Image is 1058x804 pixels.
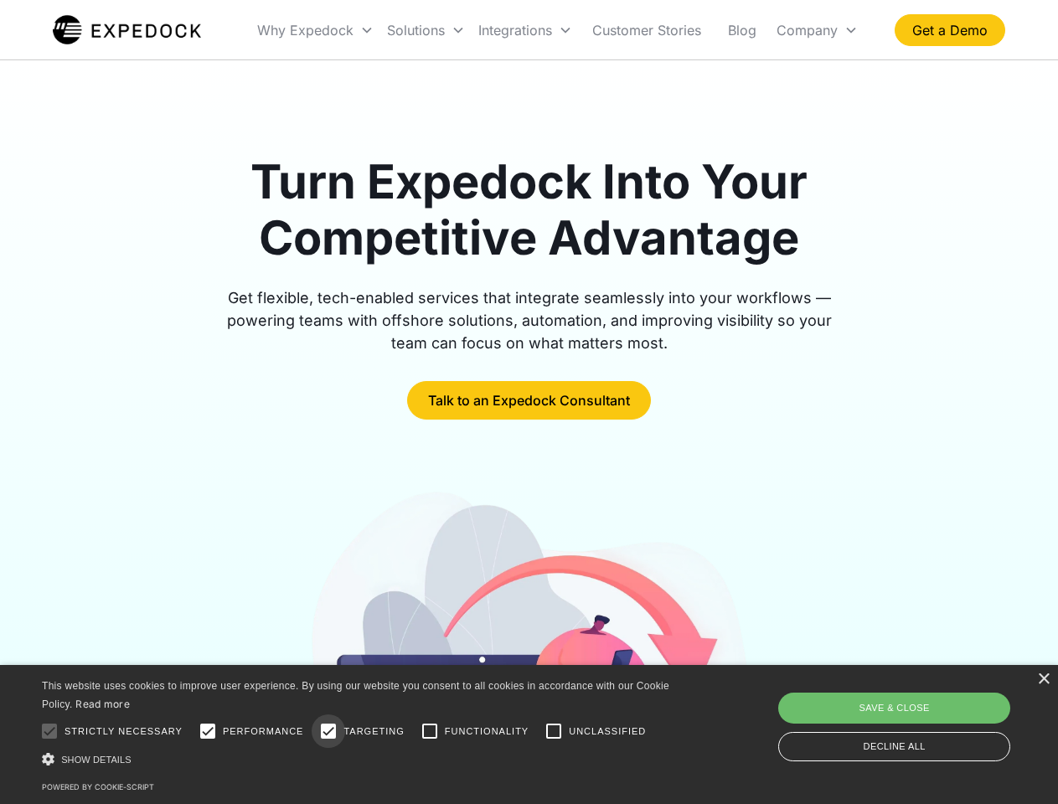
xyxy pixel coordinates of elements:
a: Get a Demo [895,14,1005,46]
div: Integrations [478,22,552,39]
a: Talk to an Expedock Consultant [407,381,651,420]
a: Powered by cookie-script [42,782,154,791]
h1: Turn Expedock Into Your Competitive Advantage [208,154,851,266]
a: home [53,13,201,47]
div: Solutions [387,22,445,39]
div: Why Expedock [250,2,380,59]
a: Read more [75,698,130,710]
span: Functionality [445,724,529,739]
span: Performance [223,724,304,739]
div: Company [770,2,864,59]
span: Unclassified [569,724,646,739]
div: Integrations [472,2,579,59]
div: Show details [42,750,675,768]
a: Customer Stories [579,2,715,59]
div: Solutions [380,2,472,59]
iframe: Chat Widget [779,623,1058,804]
a: Blog [715,2,770,59]
img: Expedock Logo [53,13,201,47]
span: Targeting [343,724,404,739]
span: Show details [61,755,132,765]
span: Strictly necessary [65,724,183,739]
div: Why Expedock [257,22,354,39]
div: Get flexible, tech-enabled services that integrate seamlessly into your workflows — powering team... [208,286,851,354]
span: This website uses cookies to improve user experience. By using our website you consent to all coo... [42,680,669,711]
div: Company [777,22,838,39]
